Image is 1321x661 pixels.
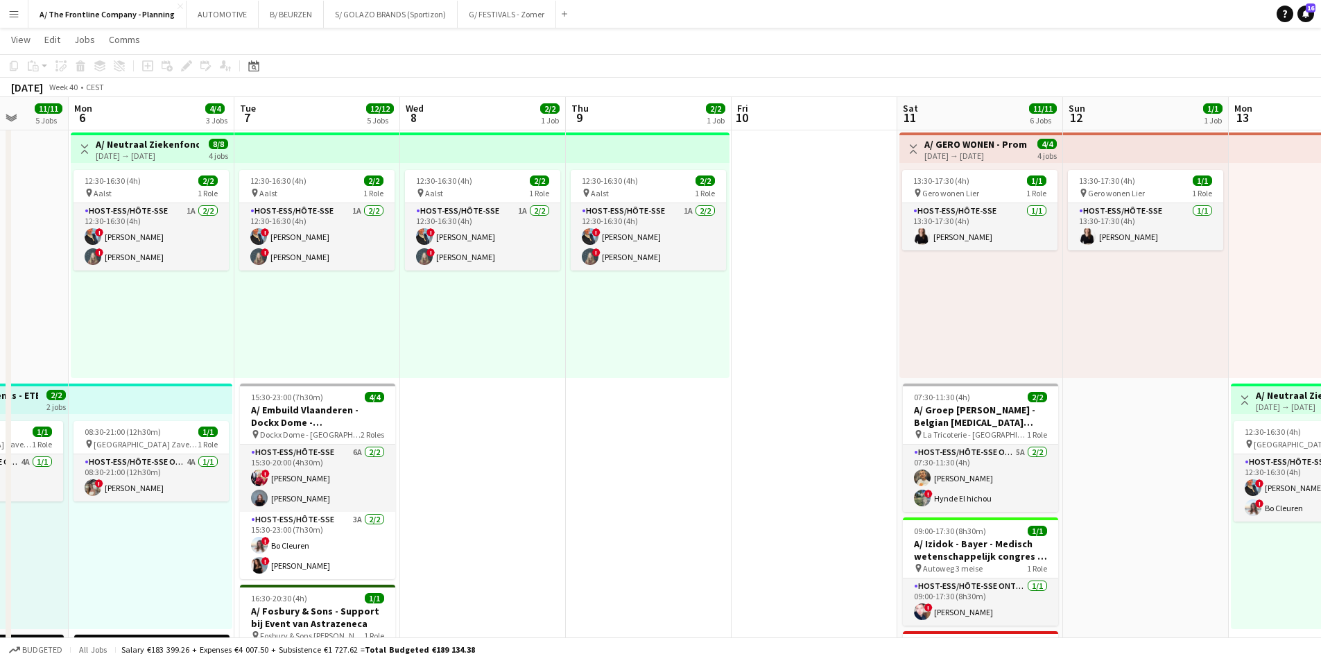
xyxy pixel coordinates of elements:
span: Edit [44,33,60,46]
span: 16 [1306,3,1315,12]
span: All jobs [76,644,110,655]
button: AUTOMOTIVE [187,1,259,28]
button: Budgeted [7,642,64,658]
span: Total Budgeted €189 134.38 [365,644,475,655]
a: Jobs [69,31,101,49]
span: View [11,33,31,46]
button: G/ FESTIVALS - Zomer [458,1,556,28]
div: Salary €183 399.26 + Expenses €4 007.50 + Subsistence €1 727.62 = [121,644,475,655]
a: View [6,31,36,49]
span: Jobs [74,33,95,46]
span: Week 40 [46,82,80,92]
span: Comms [109,33,140,46]
a: Edit [39,31,66,49]
span: Budgeted [22,645,62,655]
div: CEST [86,82,104,92]
button: B/ BEURZEN [259,1,324,28]
button: A/ The Frontline Company - Planning [28,1,187,28]
button: S/ GOLAZO BRANDS (Sportizon) [324,1,458,28]
a: 16 [1297,6,1314,22]
a: Comms [103,31,146,49]
div: [DATE] [11,80,43,94]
